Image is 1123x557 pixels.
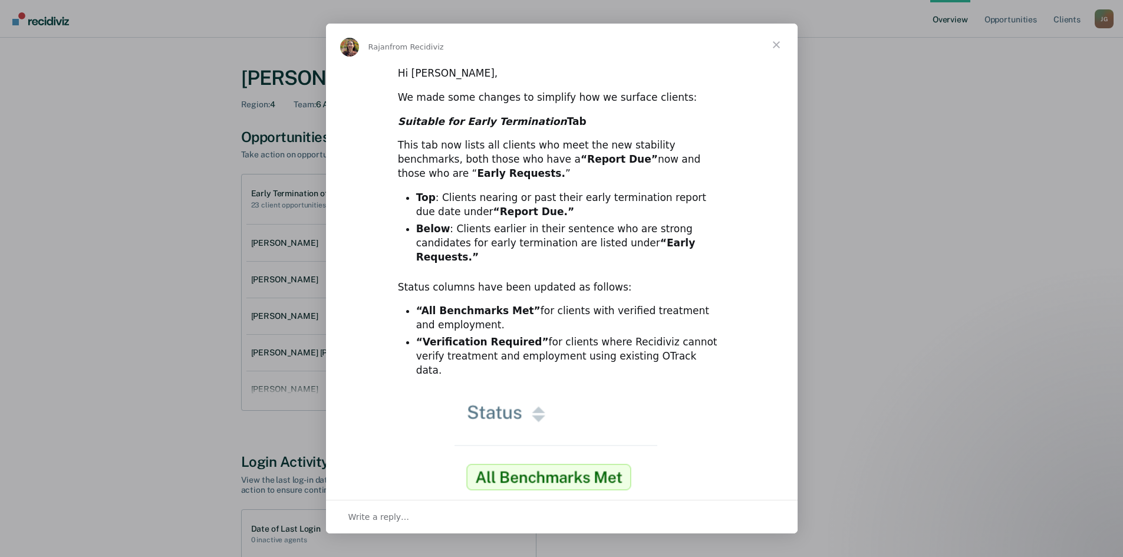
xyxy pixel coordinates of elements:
b: Early Requests. [477,167,565,179]
b: Below [416,223,450,235]
div: Open conversation and reply [326,500,798,533]
div: This tab now lists all clients who meet the new stability benchmarks, both those who have a now a... [398,139,726,180]
div: Hi [PERSON_NAME], [398,67,726,81]
img: Profile image for Rajan [340,38,359,57]
span: Write a reply… [348,509,410,525]
b: “Report Due” [581,153,658,165]
i: Suitable for Early Termination [398,116,567,127]
b: Tab [398,116,587,127]
b: “Verification Required” [416,336,549,348]
li: : Clients earlier in their sentence who are strong candidates for early termination are listed under [416,222,726,265]
li: : Clients nearing or past their early termination report due date under [416,191,726,219]
li: for clients with verified treatment and employment. [416,304,726,332]
span: Rajan [368,42,390,51]
b: “All Benchmarks Met” [416,305,541,317]
div: We made some changes to simplify how we surface clients: [398,91,726,105]
li: for clients where Recidiviz cannot verify treatment and employment using existing OTrack data. [416,335,726,378]
span: Close [755,24,798,66]
b: Top [416,192,436,203]
div: Status columns have been updated as follows: [398,281,726,295]
span: from Recidiviz [390,42,444,51]
b: “Report Due.” [493,206,574,217]
b: “Early Requests.” [416,237,696,263]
